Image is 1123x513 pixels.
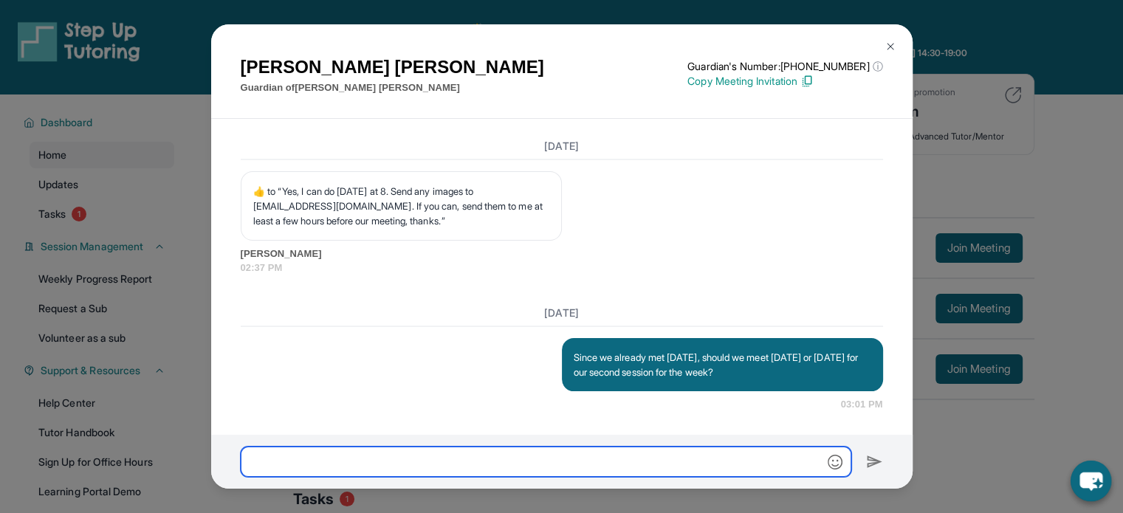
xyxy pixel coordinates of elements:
[800,75,814,88] img: Copy Icon
[241,138,883,153] h3: [DATE]
[885,41,896,52] img: Close Icon
[1071,461,1111,501] button: chat-button
[866,453,883,471] img: Send icon
[241,261,883,275] span: 02:37 PM
[241,80,544,95] p: Guardian of [PERSON_NAME] [PERSON_NAME]
[241,305,883,320] h3: [DATE]
[872,59,882,74] span: ⓘ
[574,350,871,379] p: Since we already met [DATE], should we meet [DATE] or [DATE] for our second session for the week?
[687,74,882,89] p: Copy Meeting Invitation
[841,397,883,412] span: 03:01 PM
[241,54,544,80] h1: [PERSON_NAME] [PERSON_NAME]
[828,455,842,469] img: Emoji
[241,247,883,261] span: [PERSON_NAME]
[253,184,549,228] p: ​👍​ to “ Yes, I can do [DATE] at 8. Send any images to [EMAIL_ADDRESS][DOMAIN_NAME]. If you can, ...
[687,59,882,74] p: Guardian's Number: [PHONE_NUMBER]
